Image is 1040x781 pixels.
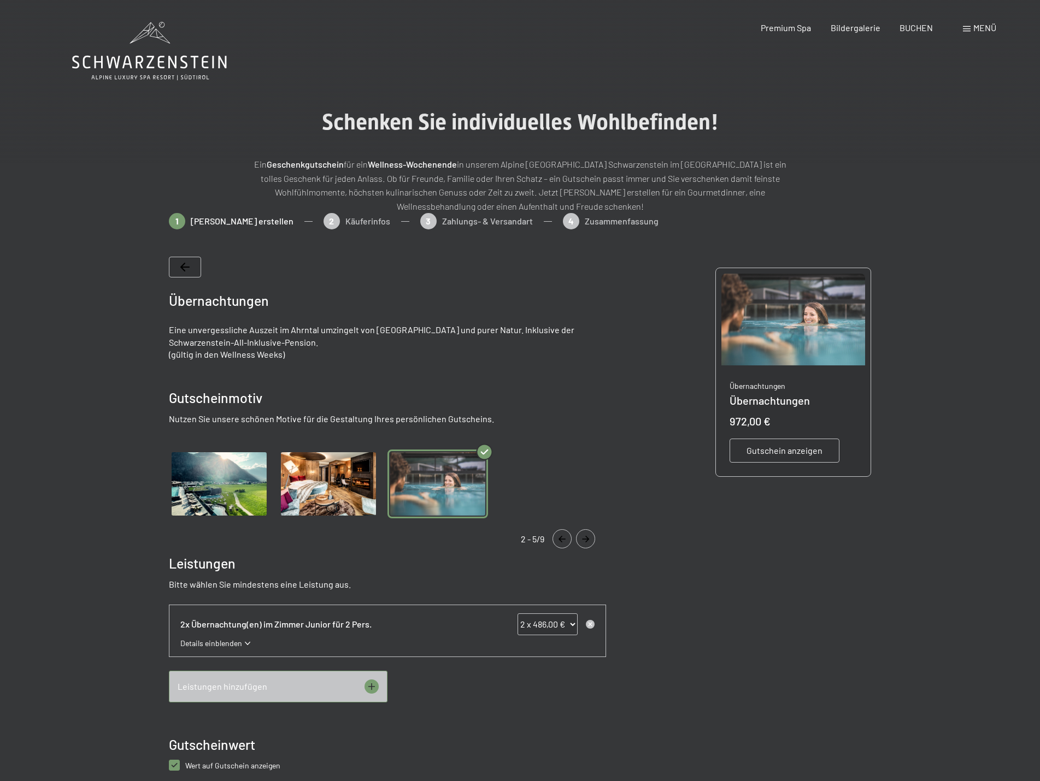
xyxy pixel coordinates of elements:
a: BUCHEN [900,22,933,33]
a: Premium Spa [761,22,811,33]
a: Bildergalerie [831,22,880,33]
p: Ein für ein in unserem Alpine [GEOGRAPHIC_DATA] Schwarzenstein im [GEOGRAPHIC_DATA] ist ein tolle... [247,157,794,213]
strong: Wellness-Wochenende [368,159,457,169]
span: Menü [973,22,996,33]
strong: Geschenkgutschein [267,159,344,169]
span: Schenken Sie individuelles Wohlbefinden! [322,109,719,135]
